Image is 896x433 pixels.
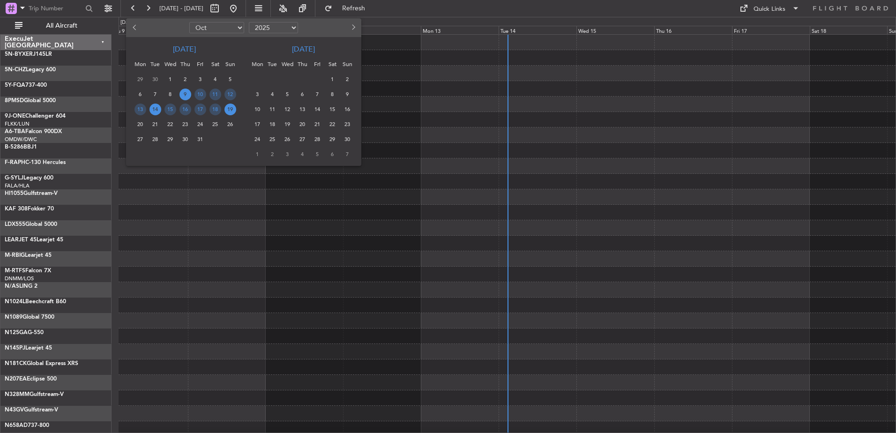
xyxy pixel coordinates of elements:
div: 25-10-2025 [208,117,223,132]
div: 14-11-2025 [310,102,325,117]
div: 6-12-2025 [325,147,340,162]
span: 17 [194,104,206,115]
span: 18 [267,119,278,130]
div: 29-11-2025 [325,132,340,147]
span: 29 [327,134,338,145]
span: 7 [149,89,161,100]
div: 12-11-2025 [280,102,295,117]
span: 6 [134,89,146,100]
span: 9 [179,89,191,100]
span: 5 [312,149,323,160]
div: 10-10-2025 [193,87,208,102]
div: 24-11-2025 [250,132,265,147]
div: 8-10-2025 [163,87,178,102]
div: 6-10-2025 [133,87,148,102]
span: 15 [164,104,176,115]
div: 6-11-2025 [295,87,310,102]
span: 18 [209,104,221,115]
span: 30 [149,74,161,85]
span: 13 [134,104,146,115]
div: 2-12-2025 [265,147,280,162]
div: 9-11-2025 [340,87,355,102]
span: 25 [267,134,278,145]
span: 27 [134,134,146,145]
div: 3-11-2025 [250,87,265,102]
div: 27-11-2025 [295,132,310,147]
span: 1 [252,149,263,160]
span: 10 [194,89,206,100]
div: 5-10-2025 [223,72,238,87]
div: Fri [193,57,208,72]
span: 13 [297,104,308,115]
span: 25 [209,119,221,130]
div: 3-10-2025 [193,72,208,87]
span: 31 [194,134,206,145]
div: 30-10-2025 [178,132,193,147]
span: 2 [179,74,191,85]
span: 4 [209,74,221,85]
span: 14 [149,104,161,115]
span: 3 [282,149,293,160]
div: 23-11-2025 [340,117,355,132]
div: Mon [250,57,265,72]
span: 7 [342,149,353,160]
span: 28 [149,134,161,145]
div: Tue [265,57,280,72]
span: 8 [164,89,176,100]
div: 12-10-2025 [223,87,238,102]
div: Thu [295,57,310,72]
span: 12 [224,89,236,100]
div: 16-10-2025 [178,102,193,117]
div: 1-11-2025 [325,72,340,87]
span: 1 [327,74,338,85]
span: 11 [267,104,278,115]
span: 14 [312,104,323,115]
div: 11-11-2025 [265,102,280,117]
div: 15-11-2025 [325,102,340,117]
div: 4-10-2025 [208,72,223,87]
div: 5-12-2025 [310,147,325,162]
div: 31-10-2025 [193,132,208,147]
div: 18-10-2025 [208,102,223,117]
div: 29-9-2025 [133,72,148,87]
span: 4 [297,149,308,160]
span: 16 [179,104,191,115]
div: 29-10-2025 [163,132,178,147]
div: 21-11-2025 [310,117,325,132]
div: 17-10-2025 [193,102,208,117]
span: 29 [164,134,176,145]
div: 26-10-2025 [223,117,238,132]
span: 26 [224,119,236,130]
span: 1 [164,74,176,85]
div: 10-11-2025 [250,102,265,117]
span: 30 [342,134,353,145]
div: Mon [133,57,148,72]
span: 12 [282,104,293,115]
span: 16 [342,104,353,115]
span: 11 [209,89,221,100]
span: 23 [179,119,191,130]
div: 7-11-2025 [310,87,325,102]
div: 27-10-2025 [133,132,148,147]
span: 6 [297,89,308,100]
div: 21-10-2025 [148,117,163,132]
select: Select year [249,22,298,33]
span: 8 [327,89,338,100]
div: 1-12-2025 [250,147,265,162]
div: 14-10-2025 [148,102,163,117]
div: 17-11-2025 [250,117,265,132]
div: 4-12-2025 [295,147,310,162]
div: Sat [208,57,223,72]
div: 26-11-2025 [280,132,295,147]
div: Sun [340,57,355,72]
span: 6 [327,149,338,160]
div: 13-11-2025 [295,102,310,117]
div: 13-10-2025 [133,102,148,117]
span: 22 [327,119,338,130]
div: Wed [163,57,178,72]
span: 3 [194,74,206,85]
div: 30-11-2025 [340,132,355,147]
span: 22 [164,119,176,130]
span: 7 [312,89,323,100]
button: Next month [348,20,358,35]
